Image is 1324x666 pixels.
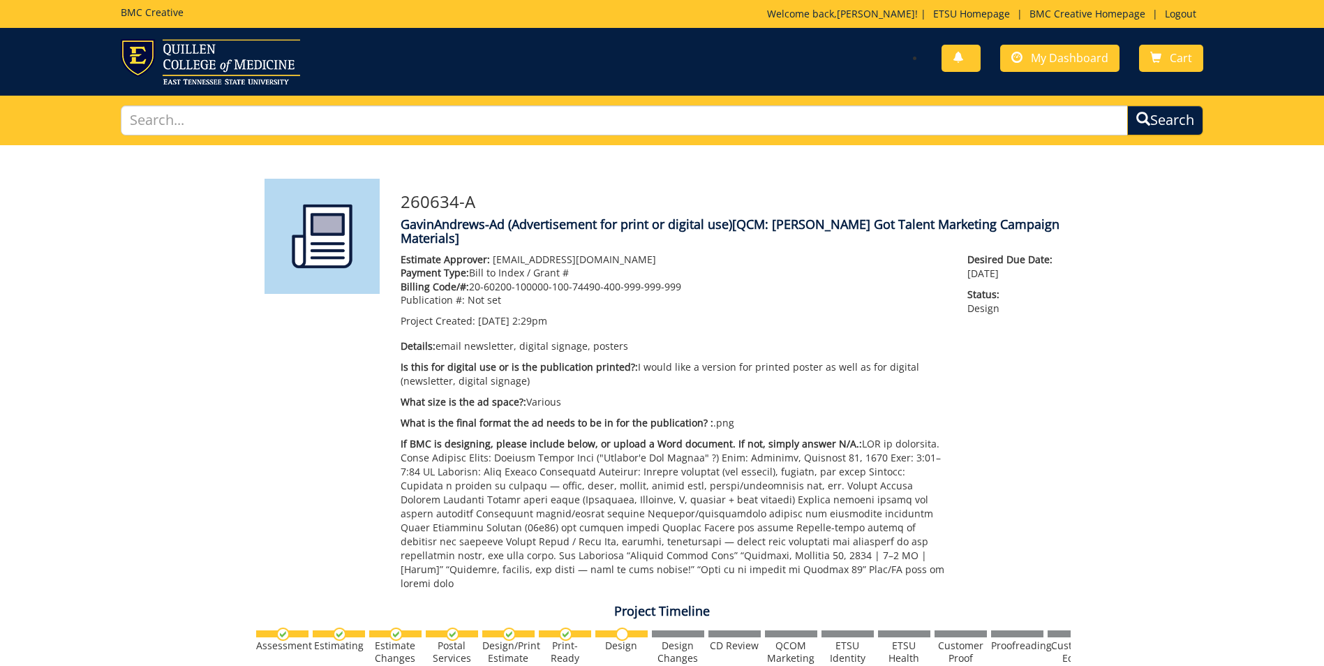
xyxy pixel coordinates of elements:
div: CD Review [708,639,761,652]
h4: GavinAndrews-Ad (Advertisement for print or digital use) [401,218,1060,246]
span: Desired Due Date: [967,253,1059,267]
p: Bill to Index / Grant # [401,266,947,280]
p: .png [401,416,947,430]
span: What size is the ad space?: [401,395,526,408]
img: checkmark [333,628,346,641]
div: Assessment [256,639,308,652]
span: Project Created: [401,314,475,327]
p: 20-60200-100000-100-74490-400-999-999-999 [401,280,947,294]
a: Cart [1139,45,1203,72]
span: Details: [401,339,436,353]
span: Billing Code/#: [401,280,469,293]
span: [QCM: [PERSON_NAME] Got Talent Marketing Campaign Materials] [401,216,1059,246]
p: Welcome back, ! | | | [767,7,1203,21]
span: Status: [967,288,1059,302]
input: Search... [121,105,1128,135]
img: Product featured image [265,179,380,294]
button: Search [1127,105,1203,135]
p: LOR ip dolorsita. Conse Adipisc Elits: Doeiusm Tempor Inci ("Utlabor'e Dol Magnaa" ?) Enim: Admin... [401,437,947,591]
p: Various [401,395,947,409]
a: [PERSON_NAME] [837,7,915,20]
span: Publication #: [401,293,465,306]
span: Is this for digital use or is the publication printed?: [401,360,638,373]
a: My Dashboard [1000,45,1120,72]
img: no [616,628,629,641]
div: Estimate Changes [369,639,422,665]
img: checkmark [559,628,572,641]
span: If BMC is designing, please include below, or upload a Word document. If not, simply answer N/A.: [401,437,862,450]
h4: Project Timeline [254,605,1071,619]
p: [DATE] [967,253,1059,281]
p: [EMAIL_ADDRESS][DOMAIN_NAME] [401,253,947,267]
span: [DATE] 2:29pm [478,314,547,327]
span: Payment Type: [401,266,469,279]
img: ETSU logo [121,39,300,84]
div: Customer Edits [1048,639,1100,665]
a: ETSU Homepage [926,7,1017,20]
p: I would like a version for printed poster as well as for digital (newsletter, digital signage) [401,360,947,388]
img: checkmark [446,628,459,641]
h5: BMC Creative [121,7,184,17]
div: Design Changes [652,639,704,665]
span: My Dashboard [1031,50,1108,66]
img: checkmark [276,628,290,641]
p: Design [967,288,1059,316]
span: Cart [1170,50,1192,66]
a: Logout [1158,7,1203,20]
span: Estimate Approver: [401,253,490,266]
div: Proofreading [991,639,1043,652]
img: checkmark [503,628,516,641]
p: email newsletter, digital signage, posters [401,339,947,353]
span: Not set [468,293,501,306]
img: checkmark [389,628,403,641]
h3: 260634-A [401,193,1060,211]
div: Design [595,639,648,652]
a: BMC Creative Homepage [1022,7,1152,20]
div: Estimating [313,639,365,652]
span: What is the final format the ad needs to be in for the publication? : [401,416,713,429]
